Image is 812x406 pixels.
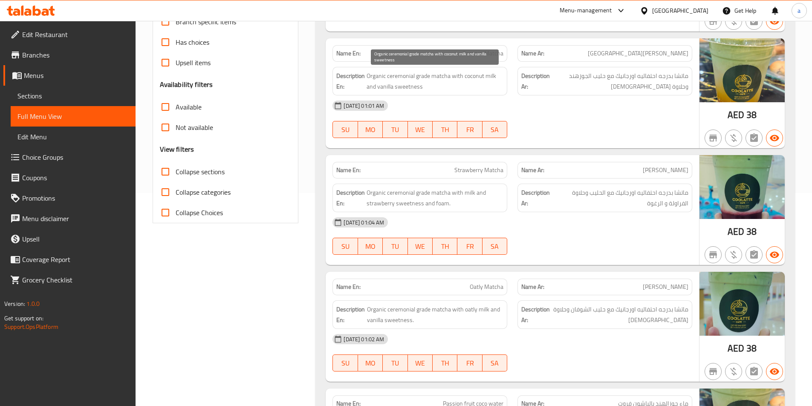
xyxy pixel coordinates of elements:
span: Grocery Checklist [22,275,129,285]
button: Not has choices [746,130,763,147]
span: Oatly Matcha [470,282,503,291]
button: SA [483,121,507,138]
span: WE [411,357,429,369]
button: TU [383,354,407,371]
strong: Description En: [336,187,365,208]
span: Upsell items [176,58,211,68]
button: TU [383,121,407,138]
span: 1.0.0 [26,298,40,309]
span: SA [486,240,504,253]
span: 38 [746,107,757,123]
button: FR [457,121,482,138]
span: ماتشا بدرجه احتفاليه اورجانيك مع الحليب وحلاوة الفراولة و الرغوة [554,187,688,208]
span: 38 [746,223,757,240]
a: Support.OpsPlatform [4,321,58,332]
span: TH [436,357,454,369]
span: [DATE] 01:02 AM [340,335,387,343]
strong: Name En: [336,166,361,175]
span: SU [336,357,354,369]
span: SU [336,240,354,253]
span: TU [386,240,404,253]
button: TU [383,238,407,255]
span: Edit Restaurant [22,29,129,40]
button: Not branch specific item [705,13,722,30]
span: Organic ceremonial grade matcha with milk and strawberry sweetness and foam. [367,187,503,208]
button: Not has choices [746,363,763,380]
strong: Name Ar: [521,49,544,58]
span: Menus [24,70,129,81]
button: Not has choices [746,13,763,30]
span: Version: [4,298,25,309]
h3: Availability filters [160,80,213,89]
span: Organic ceremonial grade matcha with coconut milk and vanilla sweetness [367,71,503,92]
span: Coconut Matcha [462,49,503,58]
span: Branch specific items [176,17,236,27]
span: Promotions [22,193,129,203]
a: Coverage Report [3,249,136,270]
button: SU [332,354,358,371]
span: Collapse categories [176,187,231,197]
a: Edit Menu [11,127,136,147]
span: AED [728,340,744,357]
span: MO [361,124,379,136]
strong: Description Ar: [521,71,550,92]
span: SU [336,124,354,136]
button: WE [408,238,433,255]
span: a [798,6,800,15]
span: Full Menu View [17,111,129,121]
span: [PERSON_NAME][GEOGRAPHIC_DATA] [588,49,688,58]
button: SU [332,238,358,255]
span: Collapse Choices [176,207,223,218]
strong: Name Ar: [521,166,544,175]
strong: Name En: [336,49,361,58]
button: FR [457,238,482,255]
span: TH [436,124,454,136]
span: Get support on: [4,313,43,324]
a: Promotions [3,188,136,208]
strong: Name En: [336,282,361,291]
button: TH [433,238,457,255]
span: FR [461,357,479,369]
span: WE [411,240,429,253]
img: mmw_638909575041256370 [699,272,785,336]
button: WE [408,354,433,371]
span: ماتشا بدرجه احتفاليه اورجانيك مع حليب الشوفان وحلاوة [DEMOGRAPHIC_DATA] [552,304,688,325]
button: TH [433,354,457,371]
button: SA [483,354,507,371]
a: Menus [3,65,136,86]
span: TH [436,240,454,253]
button: Available [766,363,783,380]
span: AED [728,107,744,123]
span: Has choices [176,37,209,47]
a: Upsell [3,229,136,249]
a: Coupons [3,167,136,188]
span: [PERSON_NAME] [643,282,688,291]
span: MO [361,357,379,369]
strong: Description Ar: [521,187,552,208]
span: Branches [22,50,129,60]
span: Choice Groups [22,152,129,162]
span: 38 [746,340,757,357]
span: TU [386,124,404,136]
button: MO [358,238,383,255]
a: Grocery Checklist [3,270,136,290]
button: Not has choices [746,246,763,263]
div: Menu-management [560,6,612,16]
span: [DATE] 01:04 AM [340,219,387,227]
button: WE [408,121,433,138]
span: SA [486,124,504,136]
span: TU [386,357,404,369]
span: WE [411,124,429,136]
div: [GEOGRAPHIC_DATA] [652,6,708,15]
button: FR [457,354,482,371]
button: SA [483,238,507,255]
a: Sections [11,86,136,106]
span: [DATE] 01:01 AM [340,102,387,110]
button: TH [433,121,457,138]
span: Edit Menu [17,132,129,142]
a: Full Menu View [11,106,136,127]
img: mmw_638909574738453438 [699,38,785,102]
button: MO [358,354,383,371]
span: Organic ceremonial grade matcha with oatly milk and vanilla sweetness. [367,304,504,325]
button: Purchased item [725,130,742,147]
